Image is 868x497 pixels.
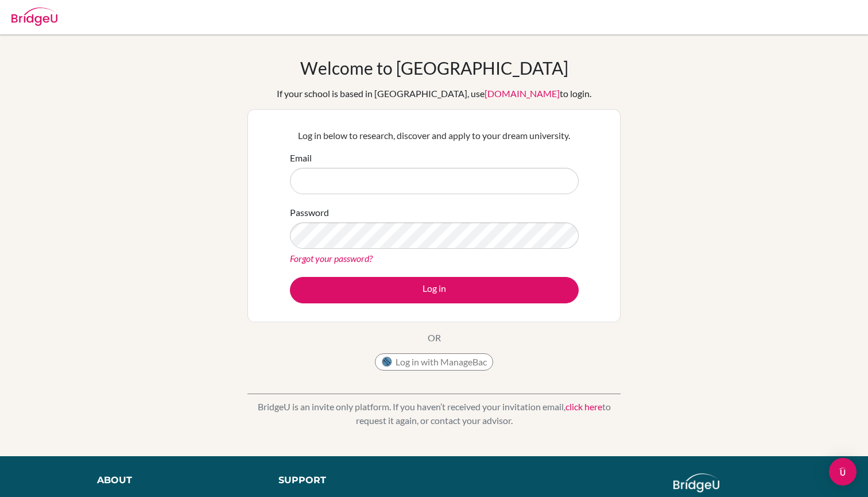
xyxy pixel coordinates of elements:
img: Bridge-U [11,7,57,26]
div: Support [278,473,422,487]
a: Forgot your password? [290,253,373,264]
img: logo_white@2x-f4f0deed5e89b7ecb1c2cc34c3e3d731f90f0f143d5ea2071677605dd97b5244.png [673,473,720,492]
p: OR [428,331,441,345]
div: If your school is based in [GEOGRAPHIC_DATA], use to login. [277,87,591,101]
p: Log in below to research, discover and apply to your dream university. [290,129,579,142]
p: BridgeU is an invite only platform. If you haven’t received your invitation email, to request it ... [247,400,621,427]
div: About [97,473,253,487]
button: Log in with ManageBac [375,353,493,371]
button: Log in [290,277,579,303]
div: Open Intercom Messenger [829,458,857,486]
label: Email [290,151,312,165]
h1: Welcome to [GEOGRAPHIC_DATA] [300,57,568,78]
a: [DOMAIN_NAME] [485,88,560,99]
a: click here [565,401,602,412]
label: Password [290,206,329,219]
